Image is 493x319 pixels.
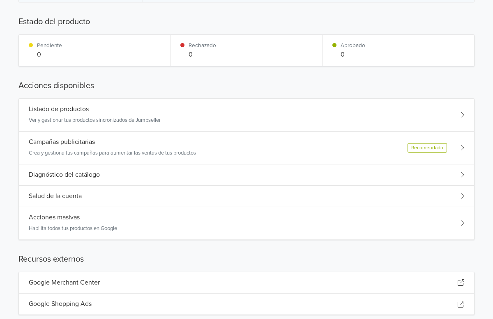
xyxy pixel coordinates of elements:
div: Pendiente0 [19,35,170,66]
h5: Listado de productos [29,105,89,113]
div: Rechazado0 [170,35,322,66]
h5: Google Shopping Ads [29,300,92,308]
h5: Diagnóstico del catálogo [29,171,100,179]
div: Recomendado [408,143,447,153]
p: Crea y gestiona tus campañas para aumentar las ventas de tus productos [29,149,196,157]
div: Diagnóstico del catálogo [19,164,474,186]
h5: Acciones masivas [29,214,80,221]
h5: Campañas publicitarias [29,138,95,146]
p: Pendiente [37,41,62,50]
p: Aprobado [341,41,365,50]
h5: Salud de la cuenta [29,192,82,200]
p: Ver y gestionar tus productos sincronizados de Jumpseller [29,116,161,125]
p: 0 [37,50,62,59]
h5: Estado del producto [18,16,475,28]
div: Salud de la cuenta [19,186,474,207]
div: Campañas publicitariasCrea y gestiona tus campañas para aumentar las ventas de tus productosRecom... [19,132,474,164]
h5: Acciones disponibles [18,80,475,92]
h5: Google Merchant Center [29,279,100,287]
div: Google Shopping Ads [19,294,474,314]
p: Rechazado [189,41,216,50]
div: Acciones masivasHabilita todos tus productos en Google [19,207,474,239]
div: Listado de productosVer y gestionar tus productos sincronizados de Jumpseller [19,99,474,132]
p: 0 [341,50,365,59]
p: Habilita todos tus productos en Google [29,225,117,233]
div: Google Merchant Center [19,272,474,294]
div: Aprobado0 [323,35,474,66]
h5: Recursos externos [18,253,475,265]
p: 0 [189,50,216,59]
